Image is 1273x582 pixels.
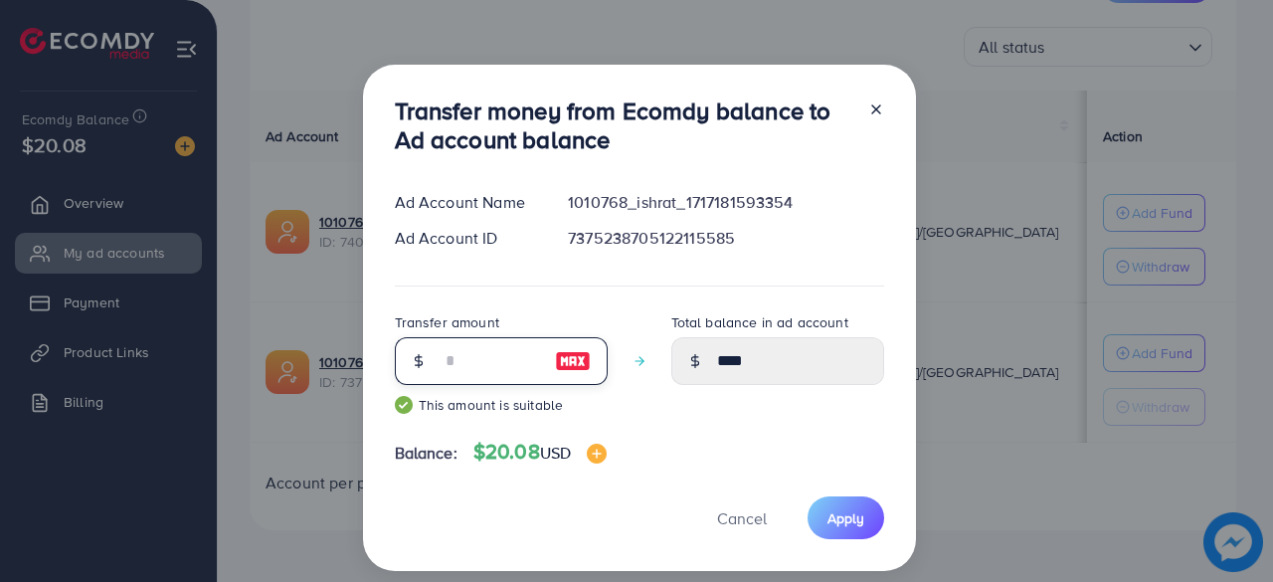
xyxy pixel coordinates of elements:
img: image [587,444,607,464]
span: Apply [827,508,864,528]
span: Cancel [717,507,767,529]
div: 7375238705122115585 [552,227,899,250]
img: guide [395,396,413,414]
div: Ad Account Name [379,191,553,214]
small: This amount is suitable [395,395,608,415]
button: Cancel [692,496,792,539]
button: Apply [808,496,884,539]
label: Transfer amount [395,312,499,332]
span: USD [540,442,571,464]
div: Ad Account ID [379,227,553,250]
img: image [555,349,591,373]
div: 1010768_ishrat_1717181593354 [552,191,899,214]
label: Total balance in ad account [671,312,848,332]
h4: $20.08 [473,440,607,465]
h3: Transfer money from Ecomdy balance to Ad account balance [395,97,852,154]
span: Balance: [395,442,457,465]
